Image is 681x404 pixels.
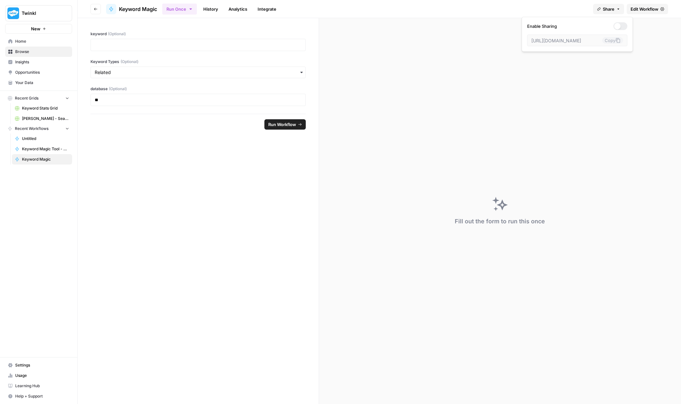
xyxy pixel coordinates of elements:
img: logo_orange.svg [10,10,16,16]
span: Usage [15,373,69,378]
button: Run Once [162,4,197,15]
a: Keyword Magic [12,154,72,165]
a: Usage [5,370,72,381]
a: [PERSON_NAME] - Search and list top 3 Grid [12,113,72,124]
span: (Optional) [109,86,127,92]
a: Analytics [225,4,251,14]
span: Recent Workflows [15,126,48,132]
span: [PERSON_NAME] - Search and list top 3 Grid [22,116,69,122]
button: Workspace: Twinkl [5,5,72,21]
label: database [90,86,306,92]
a: Learning Hub [5,381,72,391]
a: Settings [5,360,72,370]
button: Copy [602,37,623,44]
input: Related [95,69,302,76]
label: keyword [90,31,306,37]
span: Edit Workflow [631,6,658,12]
div: Domain Overview [25,38,58,42]
label: Enable Sharing [527,22,627,30]
a: Keyword Stats Grid [12,103,72,113]
a: Home [5,36,72,47]
div: Keywords by Traffic [71,38,109,42]
span: Settings [15,362,69,368]
div: v 4.0.25 [18,10,32,16]
a: Opportunities [5,67,72,78]
span: Browse [15,49,69,55]
a: Keyword Magic [106,4,157,14]
span: Opportunities [15,69,69,75]
a: Keyword Magic Tool - CSV [12,144,72,154]
span: (Optional) [108,31,126,37]
span: Insights [15,59,69,65]
span: Keyword Magic [22,156,69,162]
a: Your Data [5,78,72,88]
button: Recent Grids [5,93,72,103]
span: Untitled [22,136,69,142]
span: Help + Support [15,393,69,399]
a: Browse [5,47,72,57]
span: Keyword Stats Grid [22,105,69,111]
button: Run Workflow [264,119,306,130]
img: tab_domain_overview_orange.svg [17,37,23,43]
button: New [5,24,72,34]
div: Share [522,17,633,52]
span: Your Data [15,80,69,86]
span: Twinkl [22,10,61,16]
a: Insights [5,57,72,67]
span: (Optional) [121,59,138,65]
a: History [199,4,222,14]
a: Untitled [12,133,72,144]
img: Twinkl Logo [7,7,19,19]
span: Learning Hub [15,383,69,389]
div: Domain: [DOMAIN_NAME] [17,17,71,22]
span: New [31,26,40,32]
span: Run Workflow [268,121,296,128]
span: Keyword Magic Tool - CSV [22,146,69,152]
img: tab_keywords_by_traffic_grey.svg [64,37,69,43]
a: Integrate [254,4,280,14]
button: Help + Support [5,391,72,401]
button: Recent Workflows [5,124,72,133]
label: Keyword Types [90,59,306,65]
span: Home [15,38,69,44]
span: Keyword Magic [119,5,157,13]
img: website_grey.svg [10,17,16,22]
span: Recent Grids [15,95,38,101]
a: Edit Workflow [627,4,668,14]
div: Fill out the form to run this once [455,217,545,226]
button: Share [593,4,624,14]
span: Share [603,6,614,12]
